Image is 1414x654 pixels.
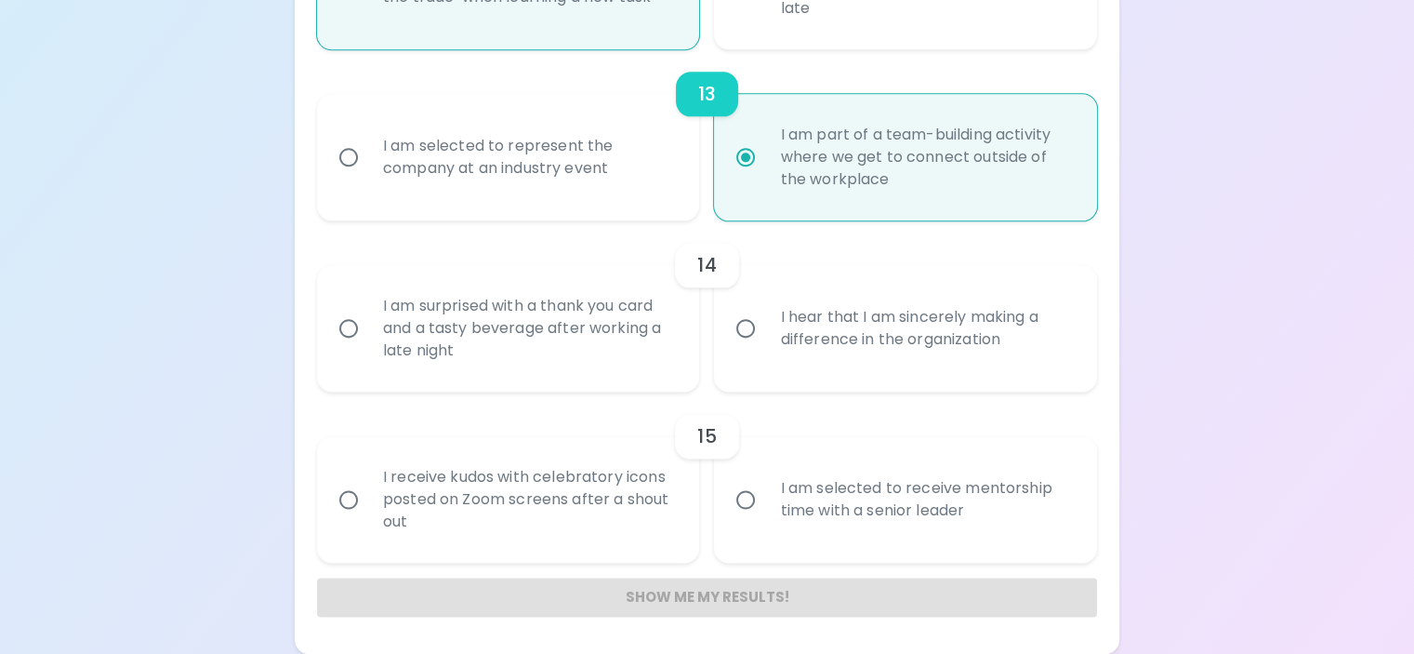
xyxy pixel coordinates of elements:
div: I am surprised with a thank you card and a tasty beverage after working a late night [368,273,690,384]
div: choice-group-check [317,392,1097,563]
div: I am selected to receive mentorship time with a senior leader [765,455,1087,544]
div: I hear that I am sincerely making a difference in the organization [765,284,1087,373]
h6: 14 [697,250,716,280]
div: I am selected to represent the company at an industry event [368,113,690,202]
h6: 13 [698,79,716,109]
h6: 15 [697,421,716,451]
div: choice-group-check [317,49,1097,220]
div: I am part of a team-building activity where we get to connect outside of the workplace [765,101,1087,213]
div: choice-group-check [317,220,1097,392]
div: I receive kudos with celebratory icons posted on Zoom screens after a shout out [368,444,690,555]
